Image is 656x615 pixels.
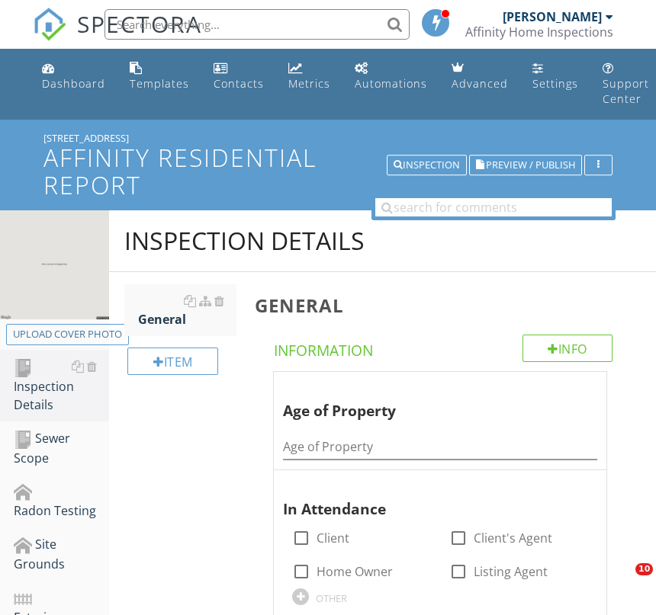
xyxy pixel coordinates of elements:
label: Listing Agent [474,564,548,579]
div: Affinity Home Inspections [465,24,613,40]
a: Advanced [445,55,514,98]
div: Support Center [603,76,649,106]
a: Inspection [387,157,467,171]
div: Age of Property [283,378,581,422]
div: Inspection [394,160,460,171]
div: Contacts [214,76,264,91]
label: Home Owner [317,564,393,579]
a: Automations (Basic) [349,55,433,98]
div: Info [523,335,613,362]
div: Sewer Scope [14,429,109,467]
span: SPECTORA [77,8,202,40]
div: [PERSON_NAME] [503,9,602,24]
a: Contacts [207,55,270,98]
div: OTHER [316,592,347,604]
label: Client's Agent [474,530,552,546]
div: Site Grounds [14,535,109,573]
a: Support Center [597,55,655,114]
span: Preview / Publish [486,160,575,170]
a: Dashboard [36,55,111,98]
div: Metrics [288,76,330,91]
div: In Attendance [283,476,581,521]
div: Item [127,348,218,375]
input: Search everything... [105,9,410,40]
img: The Best Home Inspection Software - Spectora [33,8,66,41]
div: General [138,292,236,328]
h1: Affinity Residential Report [43,144,612,197]
a: Templates [124,55,195,98]
a: Metrics [282,55,336,98]
h3: General [255,295,631,316]
div: Inspection Details [14,357,109,414]
a: Settings [526,55,584,98]
button: Inspection [387,155,467,176]
button: Preview / Publish [469,155,582,176]
div: Automations [355,76,427,91]
span: 10 [635,563,653,575]
div: Templates [130,76,189,91]
input: search for comments [375,198,612,216]
a: Preview / Publish [469,157,582,171]
div: Settings [532,76,578,91]
input: Age of Property [283,434,597,460]
iframe: Intercom live chat [604,563,641,600]
div: Inspection Details [124,226,365,256]
a: SPECTORA [33,21,202,53]
button: Upload cover photo [6,324,129,345]
div: Upload cover photo [13,327,122,342]
div: [STREET_ADDRESS] [43,132,612,144]
h4: Information [274,335,612,360]
div: Radon Testing [14,482,109,521]
div: Advanced [452,76,508,91]
label: Client [317,530,349,546]
div: Dashboard [42,76,105,91]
